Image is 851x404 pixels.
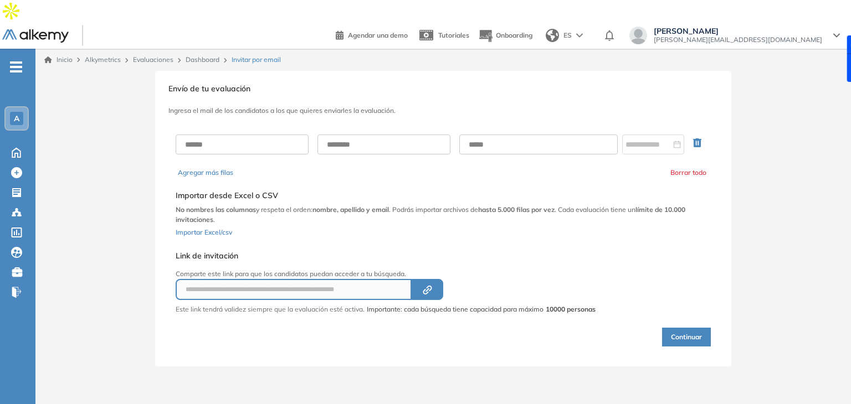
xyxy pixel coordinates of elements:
button: Onboarding [478,24,532,48]
span: Importante: cada búsqueda tiene capacidad para máximo [367,304,596,314]
h5: Importar desde Excel o CSV [176,191,711,200]
h5: Link de invitación [176,251,596,261]
span: Invitar por email [232,55,281,65]
b: límite de 10.000 invitaciones [176,205,685,224]
img: world [546,29,559,42]
span: Agendar una demo [348,31,408,39]
img: Logo [2,29,69,43]
a: Tutoriales [417,21,469,50]
span: Alkymetrics [85,55,121,64]
h3: Ingresa el mail de los candidatos a los que quieres enviarles la evaluación. [168,107,718,115]
img: arrow [576,33,583,38]
p: Este link tendrá validez siempre que la evaluación esté activa. [176,304,365,314]
b: hasta 5.000 filas por vez [478,205,555,214]
a: Inicio [44,55,73,65]
a: Dashboard [186,55,219,64]
b: No nombres las columnas [176,205,256,214]
span: [PERSON_NAME][EMAIL_ADDRESS][DOMAIN_NAME] [654,35,822,44]
span: Importar Excel/csv [176,228,232,236]
a: Evaluaciones [133,55,173,64]
p: Comparte este link para que los candidatos puedan acceder a tu búsqueda. [176,269,596,279]
button: Continuar [662,328,711,346]
p: y respeta el orden: . Podrás importar archivos de . Cada evaluación tiene un . [176,205,711,225]
a: Agendar una demo [336,28,408,41]
strong: 10000 personas [546,305,596,313]
h3: Envío de tu evaluación [168,84,718,94]
span: ES [563,30,572,40]
button: Borrar todo [670,168,706,178]
span: [PERSON_NAME] [654,27,822,35]
button: Agregar más filas [178,168,233,178]
b: nombre, apellido y email [312,205,389,214]
span: A [14,114,19,123]
button: Importar Excel/csv [176,225,232,238]
span: Tutoriales [438,31,469,39]
i: - [10,66,22,68]
span: Onboarding [496,31,532,39]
